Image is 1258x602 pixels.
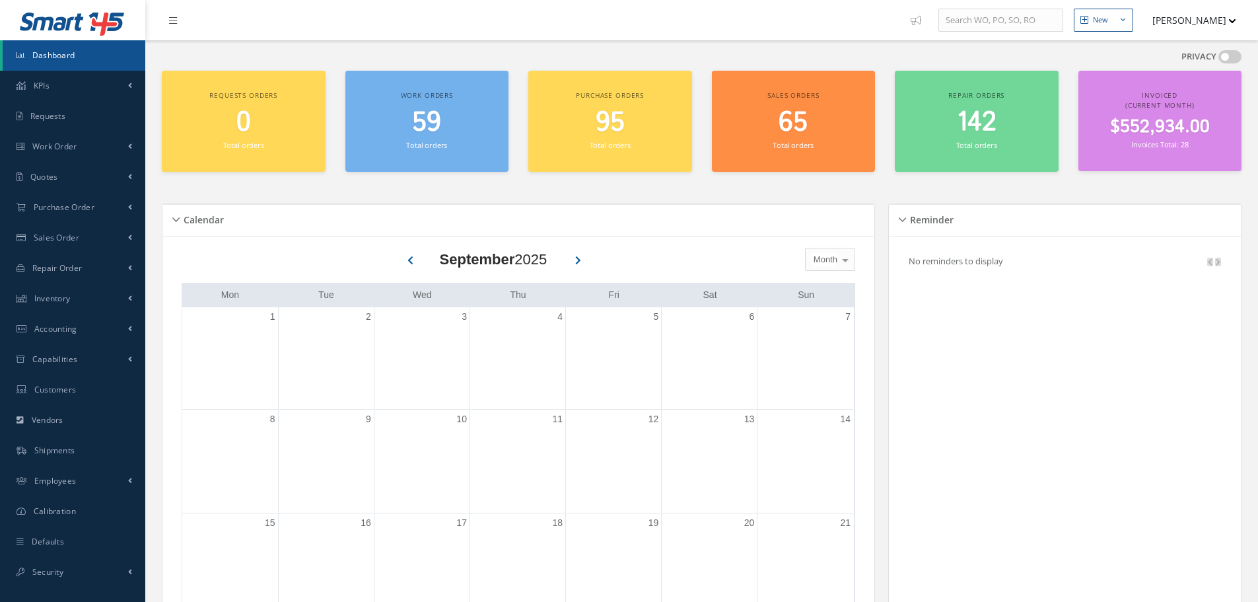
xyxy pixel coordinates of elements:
span: Invoiced [1142,91,1177,100]
a: September 12, 2025 [646,410,662,429]
span: Accounting [34,323,77,334]
td: September 4, 2025 [470,307,565,410]
a: Requests orders 0 Total orders [162,71,326,172]
span: Calibration [34,506,76,517]
span: Requests [30,110,65,122]
a: September 17, 2025 [454,513,470,533]
span: Purchase Order [34,202,94,213]
small: Total orders [956,140,997,150]
td: September 1, 2025 [182,307,278,410]
h5: Reminder [906,210,954,226]
a: September 18, 2025 [549,513,565,533]
span: Work orders [401,91,453,100]
a: September 10, 2025 [454,410,470,429]
a: September 16, 2025 [358,513,374,533]
span: Month [810,253,837,266]
a: Monday [219,287,242,303]
a: Friday [606,287,622,303]
a: Purchase orders 95 Total orders [528,71,692,172]
td: September 8, 2025 [182,409,278,513]
small: Total orders [590,140,631,150]
p: No reminders to display [909,255,1003,267]
span: KPIs [34,80,50,91]
a: Tuesday [316,287,337,303]
span: Shipments [34,445,75,456]
span: Quotes [30,171,58,182]
span: 65 [779,104,808,141]
a: September 21, 2025 [837,513,853,533]
label: PRIVACY [1181,50,1216,63]
span: Work Order [32,141,77,152]
td: September 2, 2025 [278,307,374,410]
a: Thursday [507,287,528,303]
a: Saturday [701,287,720,303]
td: September 5, 2025 [566,307,662,410]
span: Purchase orders [576,91,644,100]
td: September 6, 2025 [662,307,757,410]
span: Dashboard [32,50,75,61]
span: 95 [596,104,625,141]
a: September 7, 2025 [843,307,853,326]
button: [PERSON_NAME] [1140,7,1236,33]
a: Wednesday [410,287,435,303]
a: Dashboard [3,40,145,71]
span: Security [32,566,63,578]
td: September 10, 2025 [374,409,470,513]
td: September 12, 2025 [566,409,662,513]
small: Total orders [773,140,814,150]
a: Sunday [795,287,817,303]
a: September 5, 2025 [650,307,661,326]
span: Defaults [32,536,64,547]
h5: Calendar [180,210,224,226]
span: Repair orders [948,91,1004,100]
a: Repair orders 142 Total orders [895,71,1059,172]
a: Work orders 59 Total orders [345,71,509,172]
span: Vendors [32,414,63,426]
a: September 15, 2025 [262,513,278,533]
td: September 11, 2025 [470,409,565,513]
a: Sales orders 65 Total orders [712,71,876,172]
span: (Current Month) [1125,100,1195,110]
a: September 8, 2025 [267,410,278,429]
span: Requests orders [209,91,277,100]
span: $552,934.00 [1110,114,1210,140]
span: Sales orders [767,91,819,100]
span: Sales Order [34,232,79,243]
span: Repair Order [32,262,83,274]
span: 0 [236,104,251,141]
span: Capabilities [32,354,78,365]
td: September 7, 2025 [757,307,853,410]
small: Total orders [406,140,447,150]
span: Customers [34,384,77,395]
div: 2025 [440,248,547,270]
a: September 9, 2025 [363,410,374,429]
span: Employees [34,475,77,486]
input: Search WO, PO, SO, RO [938,9,1063,32]
button: New [1074,9,1133,32]
a: Invoiced (Current Month) $552,934.00 Invoices Total: 28 [1078,71,1242,171]
span: Inventory [34,293,71,304]
td: September 13, 2025 [662,409,757,513]
a: September 19, 2025 [646,513,662,533]
b: September [440,251,515,268]
a: September 4, 2025 [555,307,565,326]
td: September 3, 2025 [374,307,470,410]
a: September 20, 2025 [742,513,757,533]
a: September 6, 2025 [747,307,757,326]
span: 142 [957,104,996,141]
td: September 9, 2025 [278,409,374,513]
a: September 3, 2025 [459,307,470,326]
div: New [1093,15,1108,26]
span: 59 [412,104,441,141]
a: September 14, 2025 [837,410,853,429]
small: Total orders [223,140,264,150]
a: September 1, 2025 [267,307,278,326]
a: September 13, 2025 [742,410,757,429]
td: September 14, 2025 [757,409,853,513]
small: Invoices Total: 28 [1131,139,1188,149]
a: September 2, 2025 [363,307,374,326]
a: September 11, 2025 [549,410,565,429]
